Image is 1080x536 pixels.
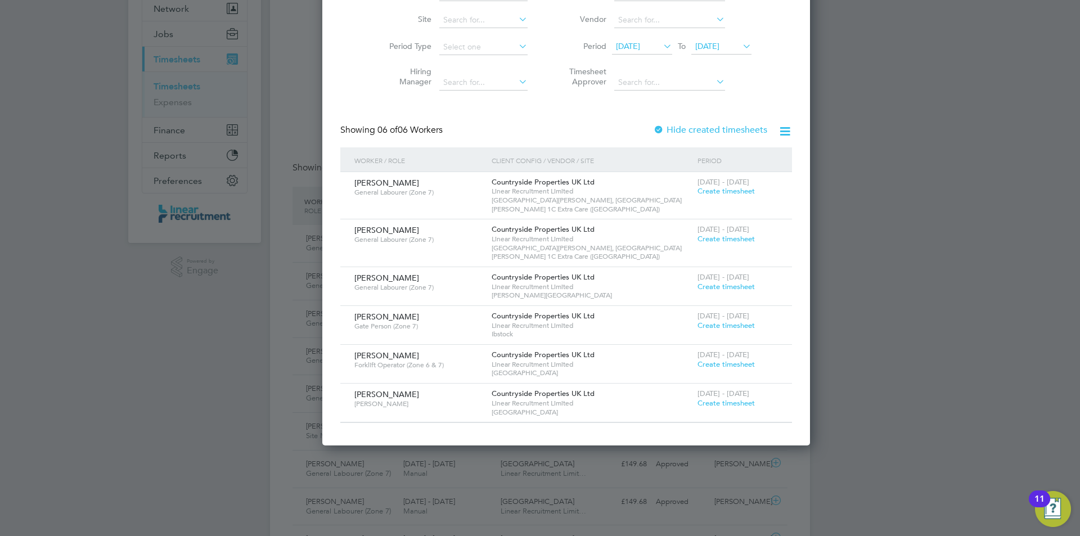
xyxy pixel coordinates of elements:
span: Linear Recruitment Limited [492,282,692,291]
label: Timesheet Approver [556,66,606,87]
span: Create timesheet [697,359,755,369]
span: Linear Recruitment Limited [492,235,692,244]
span: Countryside Properties UK Ltd [492,311,595,321]
button: Open Resource Center, 11 new notifications [1035,491,1071,527]
span: General Labourer (Zone 7) [354,235,483,244]
span: [DATE] - [DATE] [697,272,749,282]
span: [PERSON_NAME] [354,399,483,408]
span: [PERSON_NAME] [354,389,419,399]
input: Search for... [439,12,528,28]
span: [GEOGRAPHIC_DATA] [492,408,692,417]
span: To [674,39,689,53]
label: Period [556,41,606,51]
span: [GEOGRAPHIC_DATA][PERSON_NAME], [GEOGRAPHIC_DATA][PERSON_NAME] 1C Extra Care ([GEOGRAPHIC_DATA]) [492,244,692,261]
span: 06 Workers [377,124,443,136]
span: [PERSON_NAME] [354,312,419,322]
span: Create timesheet [697,186,755,196]
label: Hide created timesheets [653,124,767,136]
span: [DATE] [616,41,640,51]
label: Vendor [556,14,606,24]
span: [PERSON_NAME] [354,225,419,235]
div: Period [695,147,781,173]
span: Countryside Properties UK Ltd [492,177,595,187]
span: [PERSON_NAME] [354,273,419,283]
div: Client Config / Vendor / Site [489,147,695,173]
span: Create timesheet [697,321,755,330]
span: Linear Recruitment Limited [492,399,692,408]
span: Countryside Properties UK Ltd [492,224,595,234]
span: [PERSON_NAME] [354,178,419,188]
span: [GEOGRAPHIC_DATA] [492,368,692,377]
span: Create timesheet [697,234,755,244]
span: [DATE] - [DATE] [697,389,749,398]
span: Gate Person (Zone 7) [354,322,483,331]
label: Period Type [381,41,431,51]
div: Showing [340,124,445,136]
span: Linear Recruitment Limited [492,360,692,369]
span: Countryside Properties UK Ltd [492,389,595,398]
span: General Labourer (Zone 7) [354,188,483,197]
span: Linear Recruitment Limited [492,321,692,330]
span: Create timesheet [697,398,755,408]
span: Create timesheet [697,282,755,291]
span: 06 of [377,124,398,136]
span: General Labourer (Zone 7) [354,283,483,292]
span: [DATE] - [DATE] [697,350,749,359]
span: Linear Recruitment Limited [492,187,692,196]
span: [DATE] - [DATE] [697,224,749,234]
span: Ibstock [492,330,692,339]
span: [DATE] - [DATE] [697,311,749,321]
span: [PERSON_NAME][GEOGRAPHIC_DATA] [492,291,692,300]
input: Select one [439,39,528,55]
span: [DATE] [695,41,719,51]
input: Search for... [614,12,725,28]
input: Search for... [439,75,528,91]
label: Site [381,14,431,24]
input: Search for... [614,75,725,91]
span: Countryside Properties UK Ltd [492,350,595,359]
span: [PERSON_NAME] [354,350,419,361]
div: 11 [1034,499,1045,514]
span: Forklift Operator (Zone 6 & 7) [354,361,483,370]
span: [DATE] - [DATE] [697,177,749,187]
span: [GEOGRAPHIC_DATA][PERSON_NAME], [GEOGRAPHIC_DATA][PERSON_NAME] 1C Extra Care ([GEOGRAPHIC_DATA]) [492,196,692,213]
label: Hiring Manager [381,66,431,87]
div: Worker / Role [352,147,489,173]
span: Countryside Properties UK Ltd [492,272,595,282]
